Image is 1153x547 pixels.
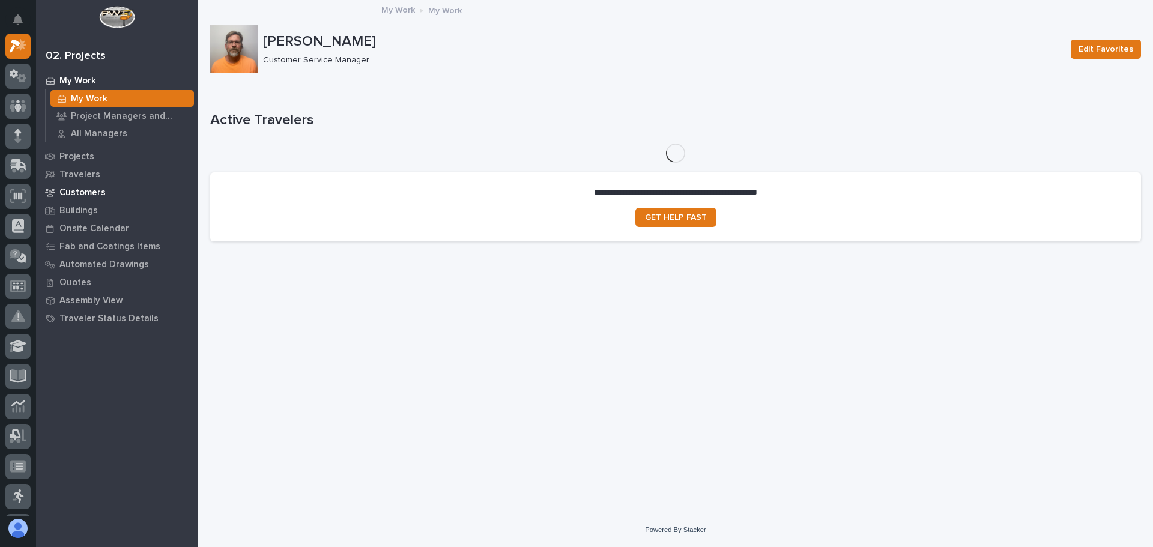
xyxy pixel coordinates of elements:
a: My Work [381,2,415,16]
p: Traveler Status Details [59,313,159,324]
a: Buildings [36,201,198,219]
a: Projects [36,147,198,165]
a: Assembly View [36,291,198,309]
span: GET HELP FAST [645,213,707,222]
a: GET HELP FAST [635,208,716,227]
p: Fab and Coatings Items [59,241,160,252]
p: Assembly View [59,295,123,306]
a: All Managers [46,125,198,142]
h1: Active Travelers [210,112,1141,129]
a: Powered By Stacker [645,526,706,533]
button: Notifications [5,7,31,32]
a: Onsite Calendar [36,219,198,237]
p: [PERSON_NAME] [263,33,1061,50]
a: Traveler Status Details [36,309,198,327]
a: Customers [36,183,198,201]
p: Projects [59,151,94,162]
a: Fab and Coatings Items [36,237,198,255]
p: Project Managers and Engineers [71,111,189,122]
span: Edit Favorites [1079,42,1133,56]
a: My Work [36,71,198,89]
a: My Work [46,90,198,107]
p: Buildings [59,205,98,216]
p: My Work [71,94,107,104]
p: All Managers [71,128,127,139]
a: Travelers [36,165,198,183]
p: Travelers [59,169,100,180]
div: 02. Projects [46,50,106,63]
img: Workspace Logo [99,6,135,28]
p: Customers [59,187,106,198]
button: Edit Favorites [1071,40,1141,59]
a: Automated Drawings [36,255,198,273]
a: Quotes [36,273,198,291]
p: My Work [428,3,462,16]
p: My Work [59,76,96,86]
p: Onsite Calendar [59,223,129,234]
p: Customer Service Manager [263,55,1056,65]
div: Notifications [15,14,31,34]
button: users-avatar [5,516,31,541]
p: Automated Drawings [59,259,149,270]
p: Quotes [59,277,91,288]
a: Project Managers and Engineers [46,107,198,124]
